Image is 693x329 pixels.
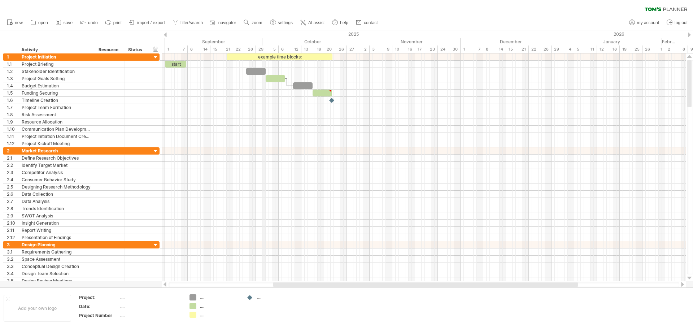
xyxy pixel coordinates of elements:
div: 10 - 16 [392,46,415,53]
div: Design Planning [22,241,91,248]
div: September 2025 [165,38,262,46]
div: Competitor Analysis [22,169,91,176]
a: save [54,18,75,27]
div: December 2025 [461,38,561,46]
div: Project Number [79,312,119,319]
div: Conceptual Design Creation [22,263,91,270]
div: Activity [21,46,91,53]
a: contact [354,18,380,27]
div: November 2025 [363,38,461,46]
a: help [330,18,350,27]
div: 15 - 21 [506,46,529,53]
div: .... [200,294,239,300]
div: Insight Generation [22,220,91,226]
div: 13 - 19 [301,46,324,53]
div: 3.4 [7,270,18,277]
div: Report Writing [22,227,91,234]
div: 1.10 [7,126,18,133]
span: new [15,20,23,25]
div: 1 - 7 [165,46,188,53]
div: 1.3 [7,75,18,82]
div: SWOT Analysis [22,212,91,219]
div: January 2026 [561,38,662,46]
div: 2.2 [7,162,18,169]
div: 1.1 [7,61,18,68]
div: Project Kickoff Meeting [22,140,91,147]
div: Stakeholder Identification [22,68,91,75]
div: 2.4 [7,176,18,183]
span: open [38,20,48,25]
div: 1.2 [7,68,18,75]
a: filter/search [171,18,205,27]
div: Consumer Behavior Study [22,176,91,183]
div: 2.6 [7,191,18,198]
div: Designing Research Methodology [22,183,91,190]
div: 24 - 30 [438,46,461,53]
div: start [165,61,186,68]
div: Project Initiation Document Creation [22,133,91,140]
div: 12 - 18 [597,46,620,53]
div: 20 - 26 [324,46,347,53]
div: Resource [99,46,121,53]
div: Timeline Creation [22,97,91,104]
div: 2.7 [7,198,18,205]
div: October 2025 [262,38,363,46]
div: 2.12 [7,234,18,241]
a: log out [665,18,690,27]
a: undo [78,18,100,27]
div: 3 - 9 [370,46,392,53]
div: 27 - 2 [347,46,370,53]
div: Data Collection [22,191,91,198]
a: AI assist [298,18,327,27]
a: new [5,18,25,27]
div: 2.3 [7,169,18,176]
div: .... [120,312,181,319]
div: 2.10 [7,220,18,226]
div: 6 - 12 [279,46,301,53]
div: 1.12 [7,140,18,147]
div: 3.3 [7,263,18,270]
div: Status [128,46,144,53]
div: Project Initiation [22,53,91,60]
div: 26 - 1 [642,46,665,53]
div: Budget Estimation [22,82,91,89]
div: 15 - 21 [210,46,233,53]
div: 2.9 [7,212,18,219]
div: .... [200,303,239,309]
div: .... [120,294,181,300]
div: 1.6 [7,97,18,104]
div: 17 - 23 [415,46,438,53]
div: Add your own logo [4,295,71,322]
div: Project Team Formation [22,104,91,111]
span: AI assist [308,20,324,25]
div: Define Research Objectives [22,155,91,161]
div: Project Goals Setting [22,75,91,82]
div: 1 [7,53,18,60]
span: settings [278,20,293,25]
div: 22 - 28 [529,46,552,53]
a: print [104,18,124,27]
div: Data Analysis [22,198,91,205]
div: Funding Securing [22,90,91,96]
div: 19 - 25 [620,46,642,53]
span: zoom [252,20,262,25]
div: 2.5 [7,183,18,190]
div: Communication Plan Development [22,126,91,133]
div: Resource Allocation [22,118,91,125]
div: 22 - 28 [233,46,256,53]
div: 3.2 [7,256,18,263]
a: navigator [209,18,238,27]
div: 29 - 5 [256,46,279,53]
div: Trends Identification [22,205,91,212]
div: 1 - 7 [461,46,483,53]
span: navigator [218,20,236,25]
div: 2.1 [7,155,18,161]
div: 3.5 [7,277,18,284]
div: 1.8 [7,111,18,118]
div: Space Assessment [22,256,91,263]
div: Presentation of Findings [22,234,91,241]
span: undo [88,20,98,25]
span: contact [364,20,378,25]
div: .... [120,303,181,309]
div: Date: [79,303,119,309]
